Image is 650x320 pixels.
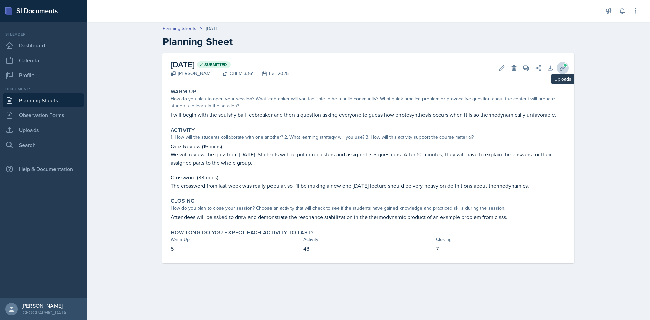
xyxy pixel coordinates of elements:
a: Profile [3,68,84,82]
p: Attendees will be asked to draw and demonstrate the resonance stabilization in the thermodynamic ... [171,213,566,221]
a: Uploads [3,123,84,137]
div: Fall 2025 [254,70,289,77]
div: 1. How will the students collaborate with one another? 2. What learning strategy will you use? 3.... [171,134,566,141]
p: The crossword from last week was really popular, so I'll be making a new one [DATE] lecture shoul... [171,182,566,190]
div: [PERSON_NAME] [22,302,67,309]
p: 7 [436,244,566,253]
a: Search [3,138,84,152]
div: Warm-Up [171,236,301,243]
div: How do you plan to close your session? Choose an activity that will check to see if the students ... [171,205,566,212]
span: Submitted [204,62,227,67]
p: 48 [303,244,433,253]
p: I will begin with the squishy ball icebreaker and then a question asking everyone to guess how ph... [171,111,566,119]
button: Uploads [557,62,569,74]
a: Dashboard [3,39,84,52]
div: Activity [303,236,433,243]
label: Activity [171,127,195,134]
a: Observation Forms [3,108,84,122]
label: Closing [171,198,195,205]
h2: Planning Sheet [162,36,574,48]
div: Closing [436,236,566,243]
div: How do you plan to open your session? What icebreaker will you facilitate to help build community... [171,95,566,109]
label: Warm-Up [171,88,197,95]
div: CHEM 3361 [214,70,254,77]
div: [PERSON_NAME] [171,70,214,77]
div: Si leader [3,31,84,37]
p: Crossword (33 mins): [171,173,566,182]
p: 5 [171,244,301,253]
div: [DATE] [206,25,219,32]
p: We will review the quiz from [DATE]. Students will be put into clusters and assigned 3-5 question... [171,150,566,167]
div: Help & Documentation [3,162,84,176]
div: Documents [3,86,84,92]
a: Calendar [3,54,84,67]
label: How long do you expect each activity to last? [171,229,313,236]
a: Planning Sheets [3,93,84,107]
h2: [DATE] [171,59,289,71]
div: [GEOGRAPHIC_DATA] [22,309,67,316]
a: Planning Sheets [162,25,196,32]
p: Quiz Review (15 mins): [171,142,566,150]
